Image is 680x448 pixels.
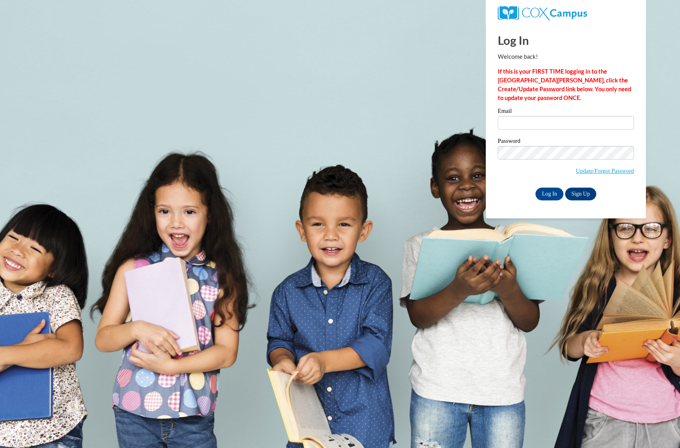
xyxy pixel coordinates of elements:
[576,168,634,174] a: Update/Forgot Password
[565,188,596,200] a: Sign Up
[498,6,587,20] img: COX Campus
[498,52,634,61] p: Welcome back!
[535,188,563,200] input: Log In
[498,68,631,101] strong: If this is your FIRST TIME logging in to the [GEOGRAPHIC_DATA][PERSON_NAME], click the Create/Upd...
[498,138,634,146] label: Password
[498,9,587,16] a: COX Campus
[498,32,634,48] h1: Log In
[498,108,634,116] label: Email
